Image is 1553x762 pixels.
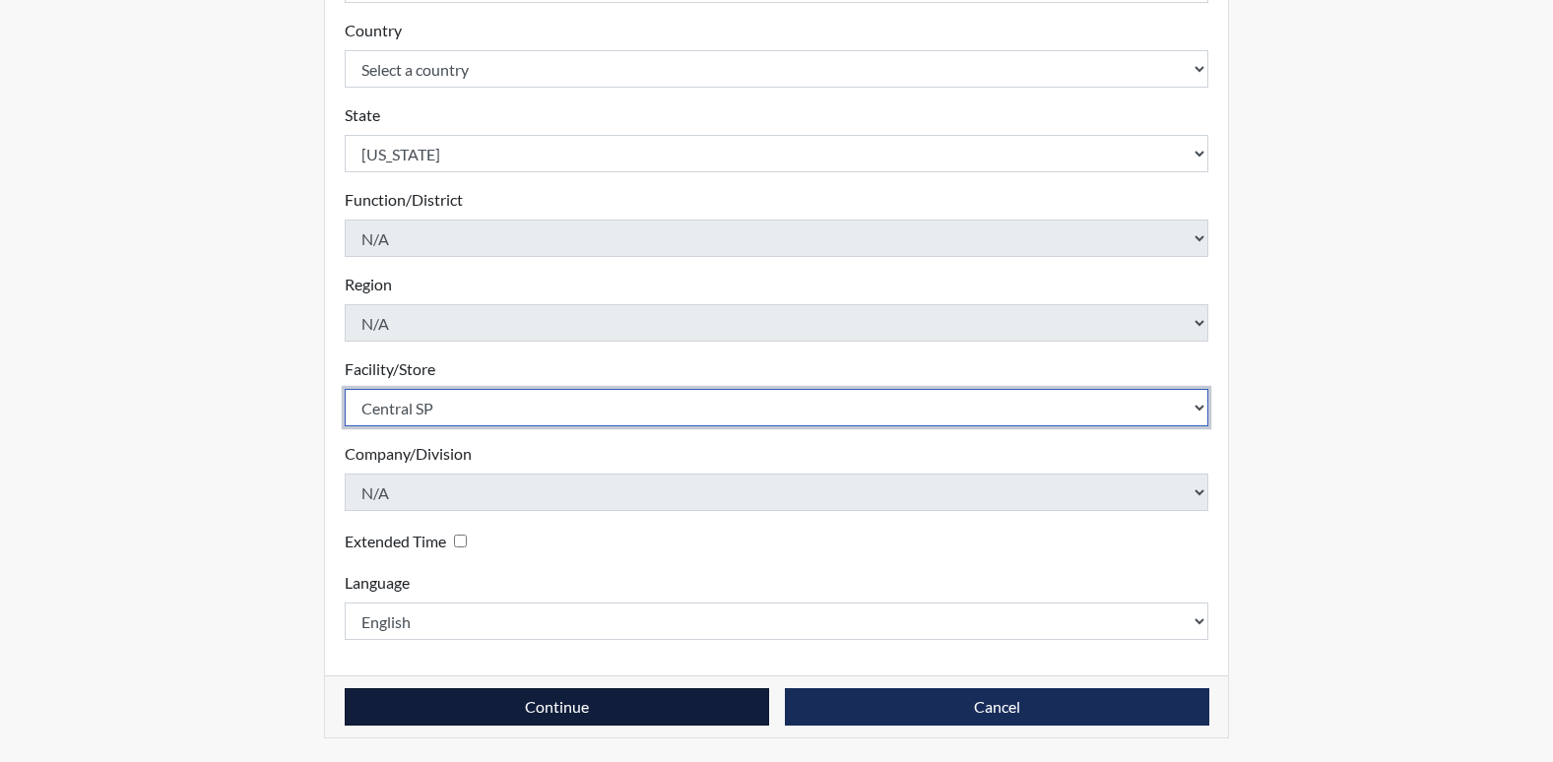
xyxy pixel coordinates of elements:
button: Cancel [785,688,1209,726]
label: Language [345,571,410,595]
div: Checking this box will provide the interviewee with an accomodation of extra time to answer each ... [345,527,475,555]
label: Extended Time [345,530,446,553]
label: Region [345,273,392,296]
label: State [345,103,380,127]
label: Function/District [345,188,463,212]
label: Company/Division [345,442,472,466]
button: Continue [345,688,769,726]
label: Country [345,19,402,42]
label: Facility/Store [345,357,435,381]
